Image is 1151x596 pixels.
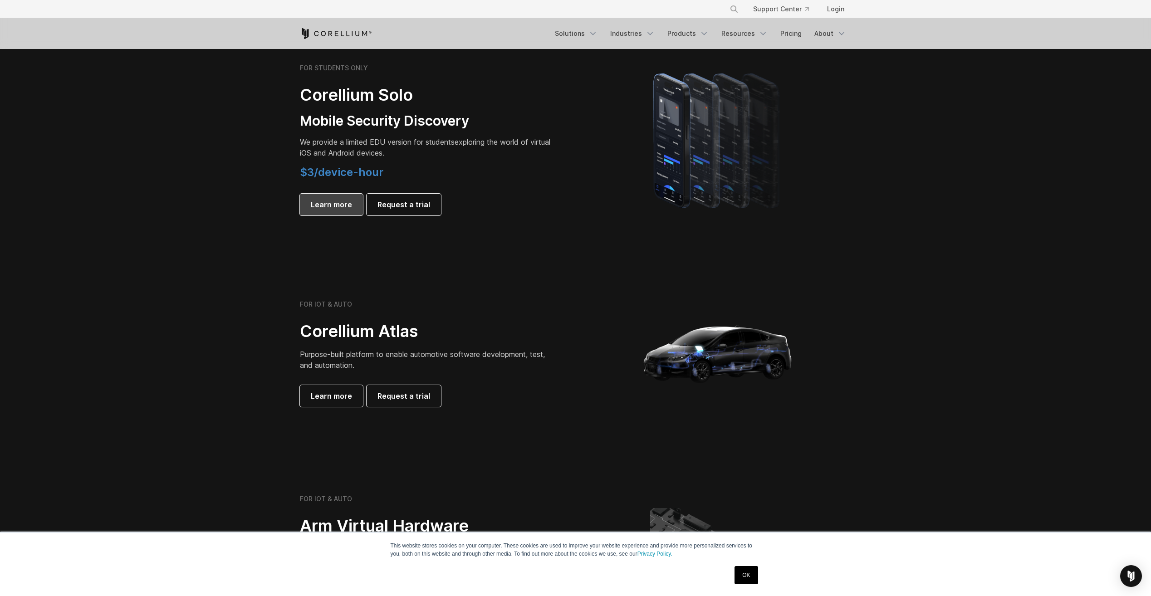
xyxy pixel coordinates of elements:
[367,194,441,215] a: Request a trial
[300,350,545,370] span: Purpose-built platform to enable automotive software development, test, and automation.
[716,25,773,42] a: Resources
[391,542,761,558] p: This website stores cookies on your computer. These cookies are used to improve your website expe...
[377,391,430,401] span: Request a trial
[377,199,430,210] span: Request a trial
[300,112,554,130] h3: Mobile Security Discovery
[809,25,852,42] a: About
[367,385,441,407] a: Request a trial
[820,1,852,17] a: Login
[635,60,801,219] img: A lineup of four iPhone models becoming more gradient and blurred
[775,25,807,42] a: Pricing
[662,25,714,42] a: Products
[300,166,383,179] span: $3/device-hour
[300,194,363,215] a: Learn more
[300,321,554,342] h2: Corellium Atlas
[735,566,758,584] a: OK
[549,25,852,42] div: Navigation Menu
[300,516,554,536] h2: Arm Virtual Hardware
[300,495,352,503] h6: FOR IOT & AUTO
[311,199,352,210] span: Learn more
[1120,565,1142,587] div: Open Intercom Messenger
[300,28,372,39] a: Corellium Home
[300,85,554,105] h2: Corellium Solo
[300,137,554,158] p: exploring the world of virtual iOS and Android devices.
[637,551,672,557] a: Privacy Policy.
[627,263,809,444] img: Corellium_Hero_Atlas_alt
[300,137,455,147] span: We provide a limited EDU version for students
[726,1,742,17] button: Search
[300,385,363,407] a: Learn more
[549,25,603,42] a: Solutions
[300,300,352,308] h6: FOR IOT & AUTO
[746,1,816,17] a: Support Center
[605,25,660,42] a: Industries
[311,391,352,401] span: Learn more
[300,64,368,72] h6: FOR STUDENTS ONLY
[719,1,852,17] div: Navigation Menu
